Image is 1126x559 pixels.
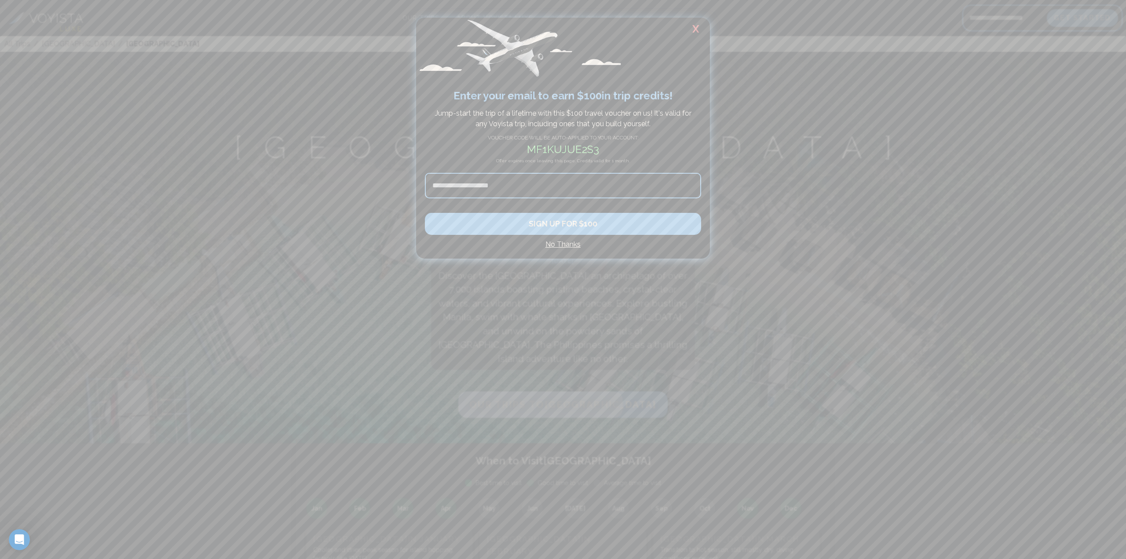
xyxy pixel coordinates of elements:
p: Jump-start the trip of a lifetime with this $ 100 travel voucher on us! It's valid for any Voyist... [429,108,697,129]
h2: mf1kujue2s3 [425,142,701,157]
h2: Enter your email to earn $ 100 in trip credits ! [425,88,701,104]
h4: No Thanks [425,239,701,250]
h4: VOUCHER CODE WILL BE AUTO-APPLIED TO YOUR ACCOUNT: [425,134,701,142]
h2: X [682,18,710,40]
h4: Offer expires once leaving this page. Credits valid for 1 month. [425,157,701,173]
iframe: Intercom live chat [9,529,30,550]
button: SIGN UP FOR $100 [425,213,701,235]
img: Avopass plane flying [416,18,622,79]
